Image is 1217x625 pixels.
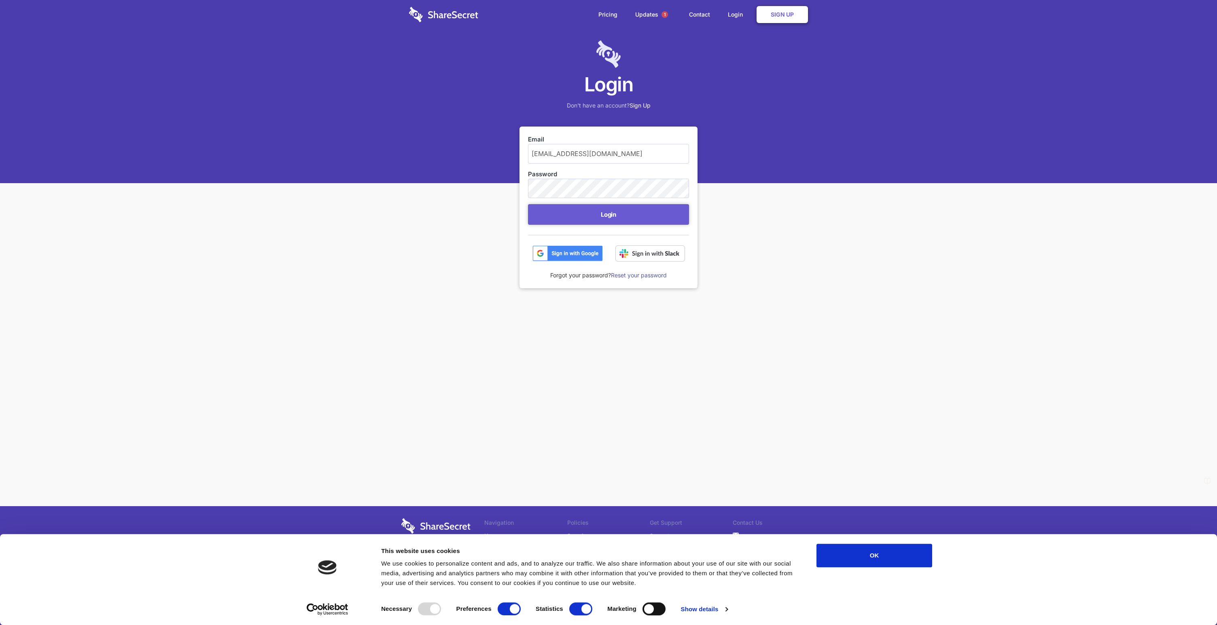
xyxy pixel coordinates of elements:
[528,262,689,280] div: Forgot your password?
[532,245,603,262] img: btn_google_signin_dark_normal_web@2x-02e5a4921c5dab0481f19210d7229f84a41d9f18e5bdafae021273015eeb...
[720,2,755,27] a: Login
[536,605,563,612] strong: Statistics
[681,2,718,27] a: Contact
[381,605,412,612] strong: Necessary
[590,2,625,27] a: Pricing
[650,518,733,530] li: Get Support
[816,544,932,567] button: OK
[615,245,685,262] img: Sign in with Slack
[681,603,728,615] a: Show details
[292,603,363,615] a: Usercentrics Cookiebot - opens in a new window
[484,530,499,542] a: Home
[596,40,621,68] img: logo-lt-purple-60x68@2x-c671a683ea72a1d466fb5d642181eefbee81c4e10ba9aed56c8e1d7e762e8086.png
[630,102,651,109] a: Sign Up
[484,518,567,530] li: Navigation
[409,7,478,22] img: logo-wordmark-white-trans-d4663122ce5f474addd5e946df7df03e33cb6a1c49d2221995e7729f52c070b2.svg
[381,559,798,588] div: We use cookies to personalize content and ads, and to analyze our traffic. We also share informat...
[528,135,689,144] label: Email
[567,530,587,542] a: Security
[733,518,816,530] li: Contact Us
[528,170,689,179] label: Password
[607,605,636,612] strong: Marketing
[757,6,808,23] a: Sign Up
[611,272,667,279] a: Reset your password
[650,530,670,542] a: Support
[401,518,471,534] img: logo-wordmark-white-trans-d4663122ce5f474addd5e946df7df03e33cb6a1c49d2221995e7729f52c070b2.svg
[381,546,798,556] div: This website uses cookies
[528,204,689,225] button: Login
[567,518,650,530] li: Policies
[318,560,337,574] img: logo
[662,11,668,18] span: 1
[456,605,492,612] strong: Preferences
